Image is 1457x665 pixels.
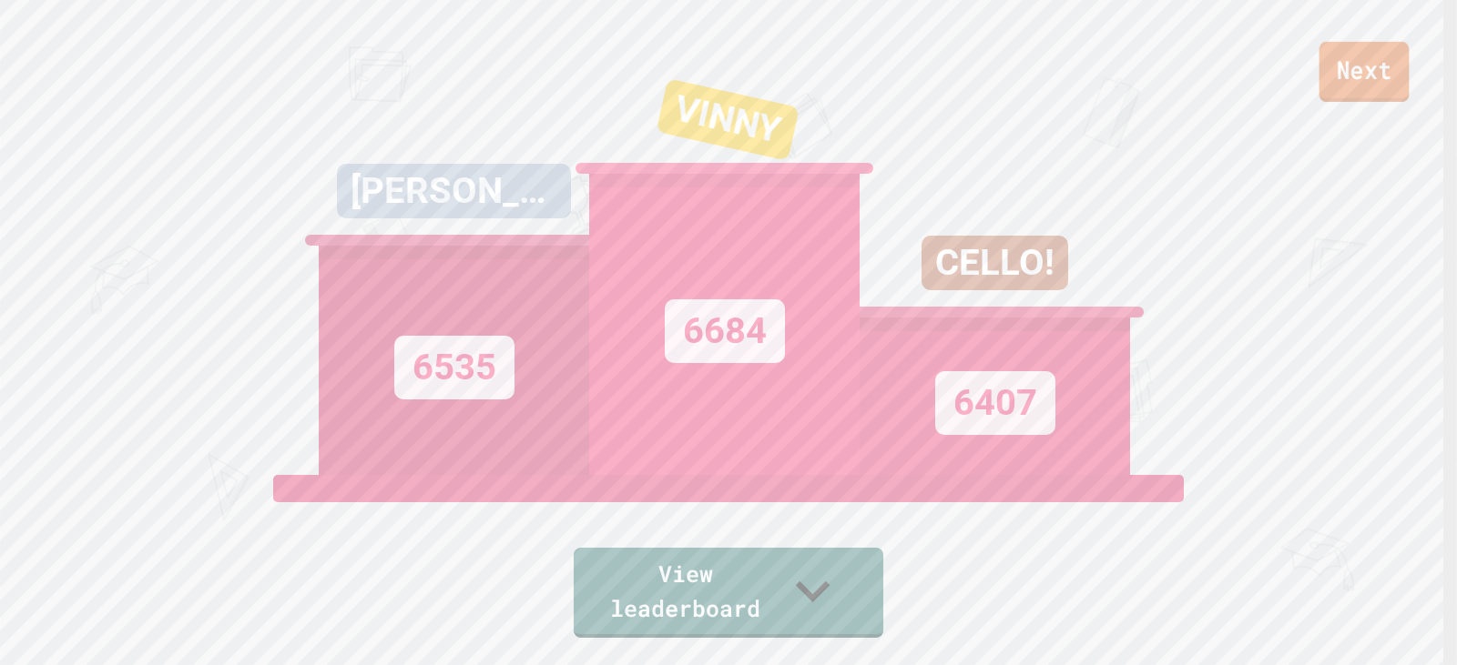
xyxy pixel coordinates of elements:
[656,78,800,161] div: VINNY
[935,371,1055,435] div: 6407
[922,236,1068,290] div: CELLO!
[1319,42,1410,102] a: Next
[394,336,515,399] div: 6535
[337,164,571,218] div: [PERSON_NAME]
[574,548,883,638] a: View leaderboard
[665,299,785,363] div: 6684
